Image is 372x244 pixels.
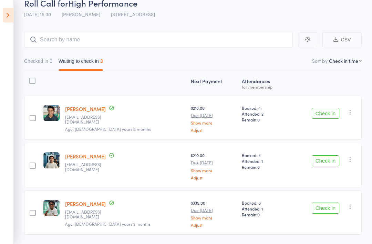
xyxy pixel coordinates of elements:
[65,126,151,132] span: Age: [DEMOGRAPHIC_DATA] years 8 months
[191,120,236,125] a: Show more
[191,160,236,165] small: Due [DATE]
[65,209,110,219] small: Swapnikareddy@yahoo.com
[312,57,328,64] label: Sort by
[111,11,155,18] span: [STREET_ADDRESS]
[65,153,106,160] a: [PERSON_NAME]
[24,11,51,18] span: [DATE] 15:30
[100,58,103,64] div: 3
[242,212,286,217] span: Remain:
[62,11,100,18] span: [PERSON_NAME]
[257,212,260,217] span: 0
[50,58,52,64] div: 0
[191,113,236,118] small: Due [DATE]
[191,168,236,173] a: Show more
[329,57,358,64] div: Check in time
[312,155,339,166] button: Check in
[24,55,52,71] button: Checked in0
[191,175,236,180] a: Adjust
[65,162,110,172] small: allenmeng88@yahoo.com
[191,200,236,227] div: $335.00
[191,152,236,179] div: $210.00
[322,32,362,47] button: CSV
[312,203,339,214] button: Check in
[43,105,60,121] img: image1730851968.png
[242,105,286,111] span: Booked: 4
[242,85,286,89] div: for membership
[65,200,106,207] a: [PERSON_NAME]
[65,115,110,125] small: azzyg77@gmail.com
[191,128,236,132] a: Adjust
[242,164,286,170] span: Remain:
[239,74,289,92] div: Atten­dances
[257,117,260,123] span: 0
[242,111,286,117] span: Attended: 2
[191,223,236,227] a: Adjust
[242,206,286,212] span: Attended: 1
[24,32,293,48] input: Search by name
[43,152,60,168] img: image1725061816.png
[43,200,60,216] img: image1752595648.png
[59,55,103,71] button: Waiting to check in3
[65,221,151,227] span: Age: [DEMOGRAPHIC_DATA] years 2 months
[242,158,286,164] span: Attended: 1
[65,105,106,113] a: [PERSON_NAME]
[242,152,286,158] span: Booked: 4
[191,105,236,132] div: $210.00
[257,164,260,170] span: 0
[242,200,286,206] span: Booked: 8
[191,215,236,220] a: Show more
[191,208,236,213] small: Due [DATE]
[242,117,286,123] span: Remain:
[312,108,339,119] button: Check in
[188,74,239,92] div: Next Payment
